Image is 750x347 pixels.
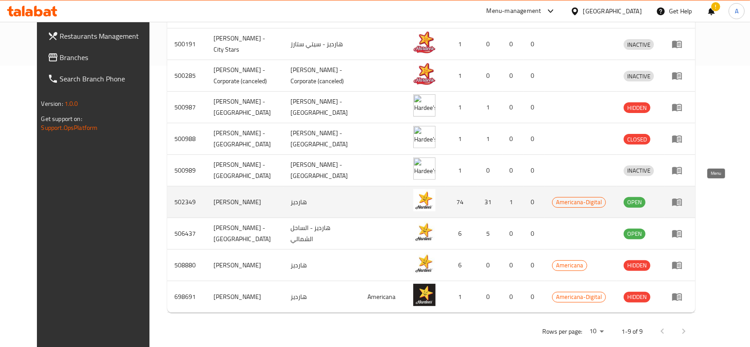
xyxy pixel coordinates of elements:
td: 0 [502,218,524,250]
div: Menu-management [487,6,541,16]
td: هارديز [283,250,360,281]
td: 0 [524,186,545,218]
span: INACTIVE [624,165,654,176]
td: 506437 [167,218,206,250]
td: 31 [477,186,502,218]
td: 0 [502,155,524,186]
td: هارديز - سيتي ستارز [283,28,360,60]
td: 1 [477,92,502,123]
td: [PERSON_NAME] - [GEOGRAPHIC_DATA] [206,92,283,123]
td: 0 [502,281,524,313]
td: 1 [446,281,477,313]
a: Search Branch Phone [40,68,162,89]
td: 0 [502,250,524,281]
td: 500989 [167,155,206,186]
table: enhanced table [167,1,695,313]
td: 500988 [167,123,206,155]
span: A [735,6,738,16]
td: 0 [524,92,545,123]
td: 0 [502,60,524,92]
img: Hardee's - San Stefano [413,94,435,117]
span: HIDDEN [624,292,650,302]
td: [PERSON_NAME] [206,250,283,281]
td: [PERSON_NAME] [206,186,283,218]
td: [PERSON_NAME] [206,281,283,313]
td: [PERSON_NAME] - [GEOGRAPHIC_DATA] [283,155,360,186]
img: Hardee's - Corporate (canceled) [413,63,435,85]
td: [PERSON_NAME] - Corporate (canceled) [283,60,360,92]
td: 0 [502,28,524,60]
img: Hardee's - San Stefano [413,157,435,180]
span: Search Branch Phone [60,73,155,84]
span: Get support on: [41,113,82,125]
div: Menu [672,39,688,49]
span: HIDDEN [624,260,650,270]
div: Menu [672,228,688,239]
td: 74 [446,186,477,218]
td: هارديز [283,186,360,218]
td: 0 [524,218,545,250]
span: CLOSED [624,134,650,145]
td: 1 [446,123,477,155]
td: 0 [524,28,545,60]
span: Ref. Name [367,4,396,25]
td: 0 [477,281,502,313]
td: 1 [502,186,524,218]
td: 0 [502,92,524,123]
div: HIDDEN [624,260,650,271]
td: [PERSON_NAME] - Corporate (canceled) [206,60,283,92]
td: [PERSON_NAME] - [GEOGRAPHIC_DATA] [283,92,360,123]
div: Menu [672,102,688,113]
td: [PERSON_NAME] - [GEOGRAPHIC_DATA] [206,123,283,155]
td: 0 [524,281,545,313]
td: 1 [477,123,502,155]
td: هارديز [283,281,360,313]
a: Branches [40,47,162,68]
td: 0 [524,60,545,92]
div: Menu [672,260,688,270]
span: Branches [60,52,155,63]
td: 0 [477,155,502,186]
span: 1.0.0 [65,98,78,109]
td: 500987 [167,92,206,123]
span: OPEN [624,229,645,239]
td: 508880 [167,250,206,281]
td: 1 [446,60,477,92]
p: Rows per page: [542,326,582,337]
td: 500191 [167,28,206,60]
td: 6 [446,218,477,250]
td: 6 [446,250,477,281]
img: Hardee's [413,252,435,274]
img: Hardee's [413,284,435,306]
img: Hardee's - San Stefano [413,126,435,148]
td: هارديز - الساحل الشمالي [283,218,360,250]
span: HIDDEN [624,103,650,113]
span: Americana [552,260,587,270]
div: [GEOGRAPHIC_DATA] [583,6,642,16]
div: Menu [672,165,688,176]
div: Rows per page: [586,325,607,338]
td: 502349 [167,186,206,218]
img: Hardee's [413,189,435,211]
div: INACTIVE [624,39,654,50]
td: 500285 [167,60,206,92]
td: 1 [446,92,477,123]
span: Restaurants Management [60,31,155,41]
span: INACTIVE [624,71,654,81]
a: Support.OpsPlatform [41,122,98,133]
td: 5 [477,218,502,250]
td: Americana [360,281,407,313]
td: 1 [446,28,477,60]
span: Version: [41,98,63,109]
span: Americana-Digital [552,197,605,207]
div: Menu [672,133,688,144]
td: 698691 [167,281,206,313]
td: 0 [477,28,502,60]
td: [PERSON_NAME] - [GEOGRAPHIC_DATA] [206,155,283,186]
td: [PERSON_NAME] - City Stars [206,28,283,60]
span: INACTIVE [624,40,654,50]
td: 0 [524,123,545,155]
td: 0 [502,123,524,155]
td: 0 [524,250,545,281]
